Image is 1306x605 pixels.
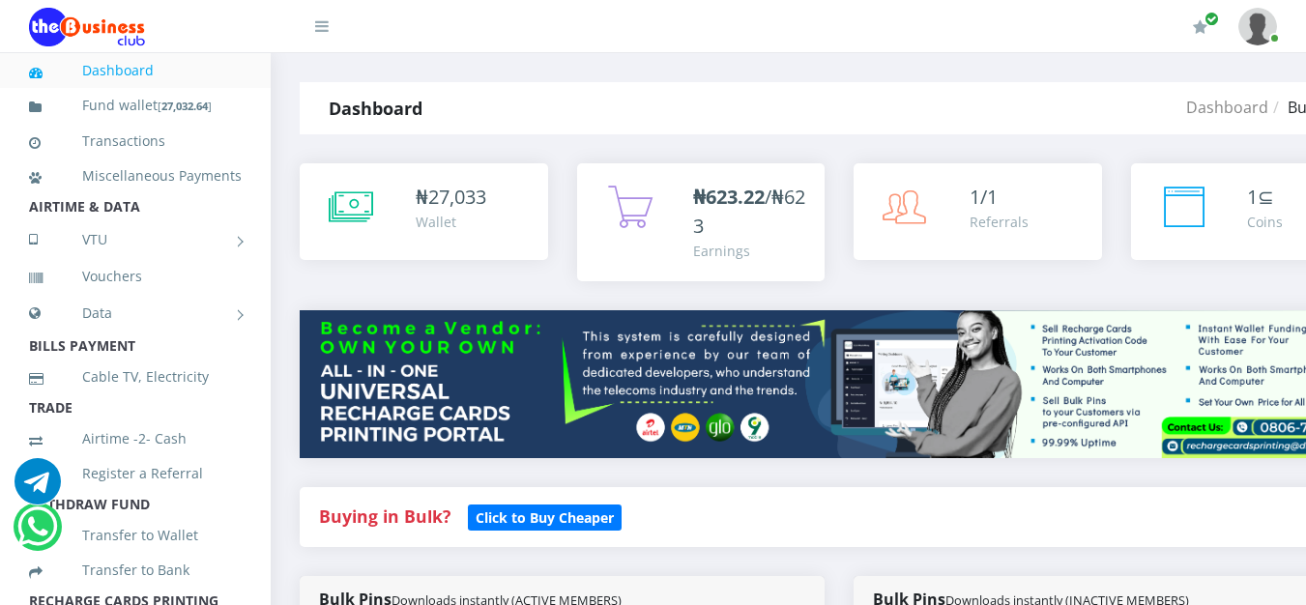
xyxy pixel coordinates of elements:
[17,518,57,550] a: Chat for support
[29,289,242,337] a: Data
[693,184,765,210] b: ₦623.22
[29,451,242,496] a: Register a Referral
[416,212,486,232] div: Wallet
[29,254,242,299] a: Vouchers
[416,183,486,212] div: ₦
[1186,97,1268,118] a: Dashboard
[468,504,622,528] a: Click to Buy Cheaper
[1238,8,1277,45] img: User
[15,473,61,504] a: Chat for support
[970,212,1029,232] div: Referrals
[319,504,450,528] strong: Buying in Bulk?
[29,355,242,399] a: Cable TV, Electricity
[161,99,208,113] b: 27,032.64
[29,216,242,264] a: VTU
[29,513,242,558] a: Transfer to Wallet
[29,154,242,198] a: Miscellaneous Payments
[29,48,242,93] a: Dashboard
[1247,183,1283,212] div: ⊆
[300,163,548,260] a: ₦27,033 Wallet
[693,184,805,239] span: /₦623
[29,8,145,46] img: Logo
[29,548,242,592] a: Transfer to Bank
[29,119,242,163] a: Transactions
[854,163,1102,260] a: 1/1 Referrals
[476,508,614,527] b: Click to Buy Cheaper
[970,184,998,210] span: 1/1
[329,97,422,120] strong: Dashboard
[693,241,806,261] div: Earnings
[1204,12,1219,26] span: Renew/Upgrade Subscription
[158,99,212,113] small: [ ]
[577,163,826,281] a: ₦623.22/₦623 Earnings
[1247,184,1258,210] span: 1
[1247,212,1283,232] div: Coins
[428,184,486,210] span: 27,033
[29,83,242,129] a: Fund wallet[27,032.64]
[29,417,242,461] a: Airtime -2- Cash
[1193,19,1207,35] i: Renew/Upgrade Subscription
